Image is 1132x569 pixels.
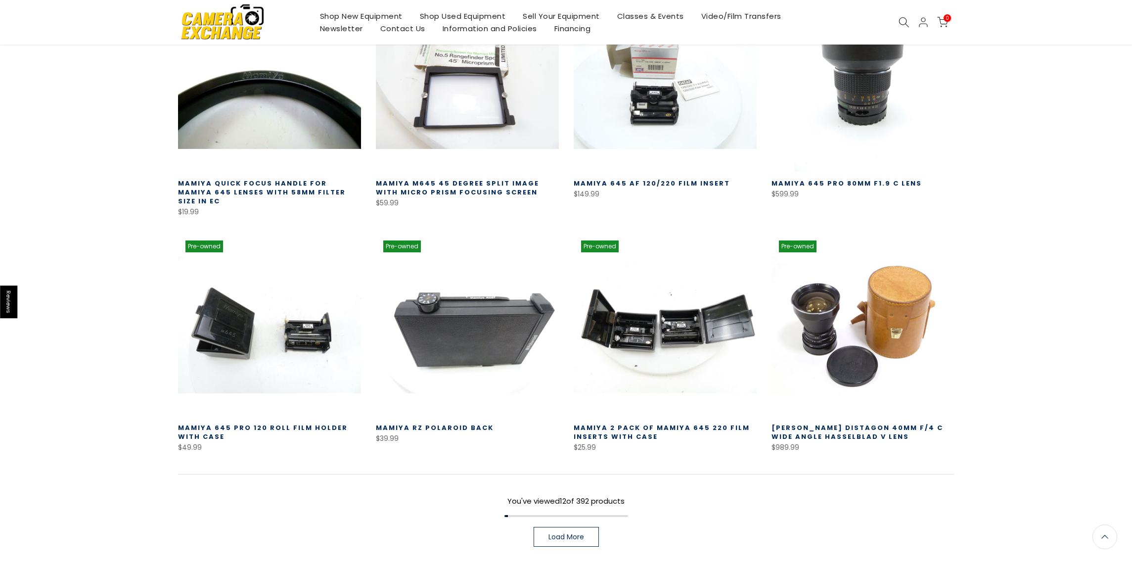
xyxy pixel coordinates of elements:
[548,533,584,540] span: Load More
[311,22,371,35] a: Newsletter
[608,10,692,22] a: Classes & Events
[376,423,494,432] a: Mamiya RZ Polaroid Back
[178,423,348,441] a: Mamiya 645 Pro 120 Roll Film Holder with case
[371,22,434,35] a: Contact Us
[545,22,599,35] a: Financing
[574,441,757,454] div: $25.99
[574,188,757,200] div: $149.99
[514,10,609,22] a: Sell Your Equipment
[771,441,954,454] div: $989.99
[534,527,599,547] a: Load More
[178,179,346,206] a: Mamiya Quick Focus Handle for Mamiya 645 Lenses with 58MM Filter Size in EC
[376,197,559,209] div: $59.99
[574,423,750,441] a: Mamiya 2 Pack of Mamiya 645 220 Film Inserts with case
[411,10,514,22] a: Shop Used Equipment
[771,179,922,188] a: Mamiya 645 Pro 80MM f1.9 C Lens
[944,14,951,22] span: 0
[376,432,559,445] div: $39.99
[771,188,954,200] div: $599.99
[434,22,545,35] a: Information and Policies
[692,10,790,22] a: Video/Film Transfers
[507,496,625,506] span: You've viewed of 392 products
[771,423,943,441] a: [PERSON_NAME] Distagon 40mm f/4 C Wide Angle Hasselblad V Lens
[574,179,730,188] a: Mamiya 645 AF 120/220 Film Insert
[1092,524,1117,549] a: Back to the top
[560,496,566,506] span: 12
[376,179,539,197] a: Mamiya M645 45 Degree Split Image with Micro Prism Focusing Screen
[937,17,948,28] a: 0
[178,206,361,218] div: $19.99
[178,441,361,454] div: $49.99
[311,10,411,22] a: Shop New Equipment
